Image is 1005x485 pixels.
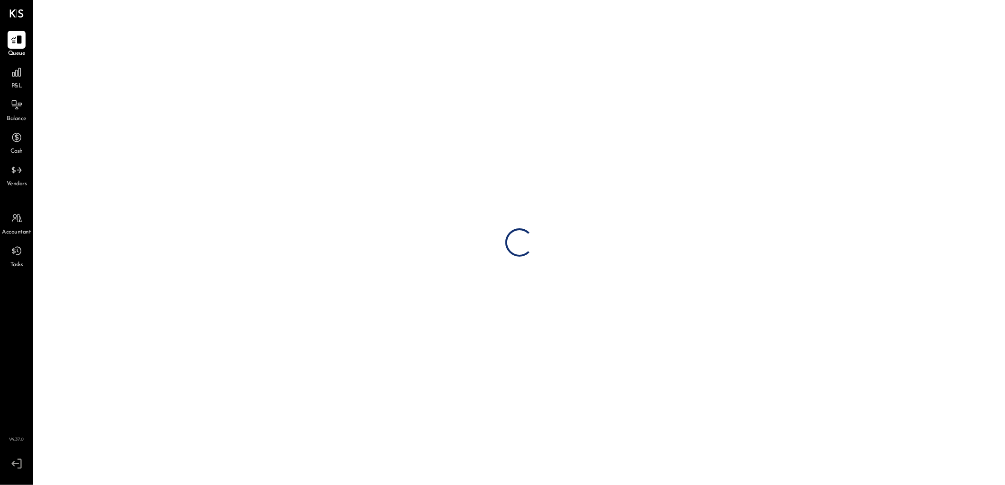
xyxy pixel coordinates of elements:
a: P&L [0,63,33,91]
span: Balance [7,115,26,123]
a: Balance [0,96,33,123]
span: Queue [8,50,26,58]
a: Queue [0,31,33,58]
a: Cash [0,129,33,156]
span: Vendors [7,180,27,189]
a: Tasks [0,242,33,269]
span: Accountant [2,228,31,237]
a: Accountant [0,209,33,237]
span: Tasks [10,261,23,269]
a: Vendors [0,161,33,189]
span: Cash [10,147,23,156]
span: P&L [11,82,22,91]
